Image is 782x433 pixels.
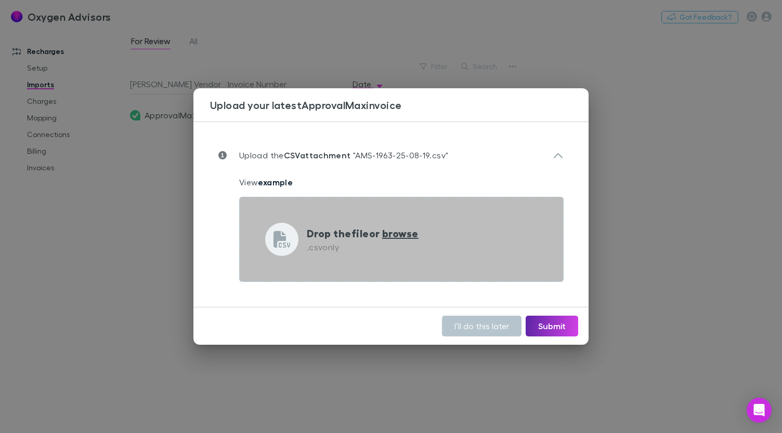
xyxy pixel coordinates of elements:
h3: Upload your latest ApprovalMax invoice [210,99,589,111]
p: View [239,176,564,188]
p: Upload the "AMS-1963-25-08-19.csv" [227,149,448,161]
button: Submit [526,316,578,336]
span: browse [382,226,419,240]
button: I’ll do this later [442,316,522,336]
p: .csv only [307,241,419,253]
a: example [258,177,293,187]
div: Open Intercom Messenger [747,398,772,423]
strong: CSV attachment [284,150,351,160]
div: Upload theCSVattachment "AMS-1963-25-08-19.csv" [210,139,572,172]
p: Drop the file or [307,225,419,241]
